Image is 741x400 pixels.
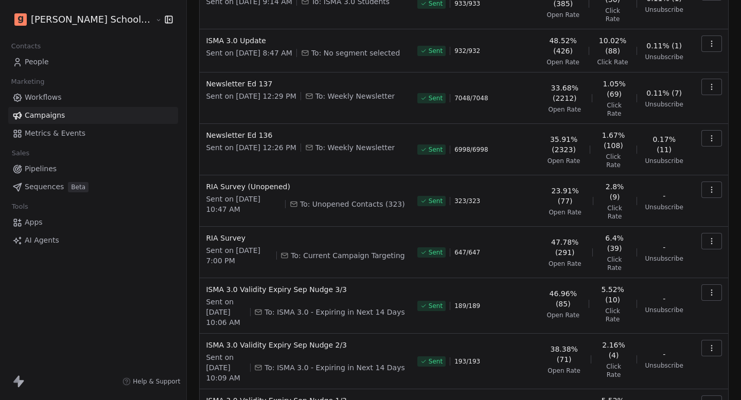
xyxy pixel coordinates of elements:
[454,146,488,154] span: 6998 / 6998
[546,11,579,19] span: Open Rate
[646,41,682,51] span: 0.11% (1)
[645,157,683,165] span: Unsubscribe
[454,357,480,366] span: 193 / 193
[645,100,683,108] span: Unsubscribe
[546,288,580,309] span: 46.96% (85)
[429,197,443,205] span: Sent
[206,48,292,58] span: Sent on [DATE] 8:47 AM
[546,344,583,365] span: 38.38% (71)
[598,153,628,169] span: Click Rate
[645,254,683,263] span: Unsubscribe
[206,194,281,214] span: Sent on [DATE] 10:47 AM
[12,11,148,28] button: [PERSON_NAME] School of Finance LLP
[546,311,579,319] span: Open Rate
[8,232,178,249] a: AI Agents
[206,35,404,46] span: ISMA 3.0 Update
[645,306,683,314] span: Unsubscribe
[601,233,628,253] span: 6.4% (39)
[597,35,628,56] span: 10.02% (88)
[206,297,245,328] span: Sent on [DATE] 10:06 AM
[548,157,580,165] span: Open Rate
[25,128,85,139] span: Metrics & Events
[25,217,43,228] span: Apps
[206,91,296,101] span: Sent on [DATE] 12:29 PM
[8,214,178,231] a: Apps
[454,197,480,205] span: 323 / 323
[663,349,665,359] span: -
[68,182,89,192] span: Beta
[206,79,404,89] span: Newsletter Ed 137
[546,186,585,206] span: 23.91% (77)
[264,362,405,373] span: To: ISMA 3.0 - Expiring in Next 14 Days
[546,237,584,258] span: 47.78% (291)
[454,302,480,310] span: 189 / 189
[599,340,628,360] span: 2.16% (4)
[311,48,400,58] span: To: No segment selected
[206,284,404,295] span: ISMA 3.0 Validity Expiry Sep Nudge 3/3
[548,367,580,375] span: Open Rate
[597,284,628,305] span: 5.52% (10)
[8,53,178,70] a: People
[315,142,395,153] span: To: Weekly Newsletter
[206,142,296,153] span: Sent on [DATE] 12:26 PM
[601,256,628,272] span: Click Rate
[454,47,480,55] span: 932 / 932
[602,204,628,221] span: Click Rate
[206,233,404,243] span: RIA Survey
[206,340,404,350] span: ISMA 3.0 Validity Expiry Sep Nudge 2/3
[25,235,59,246] span: AI Agents
[264,307,405,317] span: To: ISMA 3.0 - Expiring in Next 14 Days
[645,361,683,370] span: Unsubscribe
[597,58,628,66] span: Click Rate
[122,377,180,386] a: Help & Support
[25,181,64,192] span: Sequences
[429,302,443,310] span: Sent
[206,181,404,192] span: RIA Survey (Unopened)
[429,357,443,366] span: Sent
[25,57,49,67] span: People
[599,362,628,379] span: Click Rate
[429,146,443,154] span: Sent
[429,47,443,55] span: Sent
[546,83,584,103] span: 33.68% (2212)
[597,7,628,23] span: Click Rate
[454,248,480,257] span: 647 / 647
[600,79,628,99] span: 1.05% (69)
[645,134,683,155] span: 0.17% (11)
[663,191,665,201] span: -
[549,208,581,216] span: Open Rate
[598,130,628,151] span: 1.67% (108)
[429,94,443,102] span: Sent
[206,352,245,383] span: Sent on [DATE] 10:09 AM
[602,181,628,202] span: 2.8% (9)
[548,105,581,114] span: Open Rate
[25,92,62,103] span: Workflows
[8,107,178,124] a: Campaigns
[663,294,665,304] span: -
[454,94,488,102] span: 7048 / 7048
[645,203,683,211] span: Unsubscribe
[7,74,49,89] span: Marketing
[597,307,628,323] span: Click Rate
[315,91,395,101] span: To: Weekly Newsletter
[25,163,57,174] span: Pipelines
[8,160,178,177] a: Pipelines
[7,199,32,214] span: Tools
[8,125,178,142] a: Metrics & Events
[429,248,443,257] span: Sent
[8,178,178,195] a: SequencesBeta
[291,250,404,261] span: To: Current Campaign Targeting
[25,110,65,121] span: Campaigns
[206,245,272,266] span: Sent on [DATE] 7:00 PM
[645,53,683,61] span: Unsubscribe
[7,146,34,161] span: Sales
[645,6,683,14] span: Unsubscribe
[8,89,178,106] a: Workflows
[663,242,665,252] span: -
[206,130,404,140] span: Newsletter Ed 136
[646,88,682,98] span: 0.11% (7)
[133,377,180,386] span: Help & Support
[600,101,628,118] span: Click Rate
[31,13,153,26] span: [PERSON_NAME] School of Finance LLP
[546,35,580,56] span: 48.52% (426)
